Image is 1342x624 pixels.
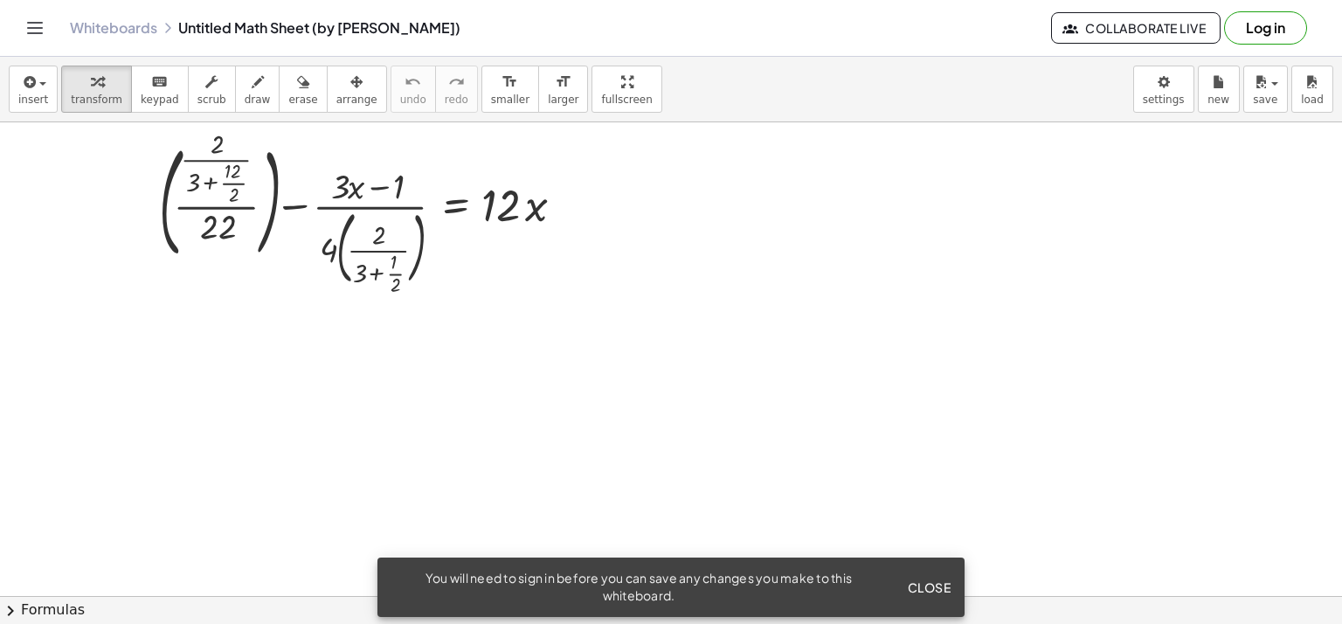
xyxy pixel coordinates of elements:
[900,572,958,603] button: Close
[391,570,886,605] div: You will need to sign in before you can save any changes you make to this whiteboard.
[18,94,48,106] span: insert
[131,66,189,113] button: keyboardkeypad
[400,94,426,106] span: undo
[548,94,578,106] span: larger
[327,66,387,113] button: arrange
[141,94,179,106] span: keypad
[391,66,436,113] button: undoundo
[491,94,529,106] span: smaller
[601,94,652,106] span: fullscreen
[1207,94,1229,106] span: new
[245,94,271,106] span: draw
[235,66,280,113] button: draw
[151,72,168,93] i: keyboard
[435,66,478,113] button: redoredo
[188,66,236,113] button: scrub
[405,72,421,93] i: undo
[1133,66,1194,113] button: settings
[71,94,122,106] span: transform
[502,72,518,93] i: format_size
[1198,66,1240,113] button: new
[591,66,661,113] button: fullscreen
[538,66,588,113] button: format_sizelarger
[1291,66,1333,113] button: load
[1051,12,1221,44] button: Collaborate Live
[481,66,539,113] button: format_sizesmaller
[197,94,226,106] span: scrub
[21,14,49,42] button: Toggle navigation
[445,94,468,106] span: redo
[1301,94,1324,106] span: load
[61,66,132,113] button: transform
[448,72,465,93] i: redo
[1143,94,1185,106] span: settings
[336,94,377,106] span: arrange
[9,66,58,113] button: insert
[1243,66,1288,113] button: save
[555,72,571,93] i: format_size
[288,94,317,106] span: erase
[907,579,951,595] span: Close
[1224,11,1307,45] button: Log in
[1253,94,1277,106] span: save
[1066,20,1206,36] span: Collaborate Live
[279,66,327,113] button: erase
[70,19,157,37] a: Whiteboards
